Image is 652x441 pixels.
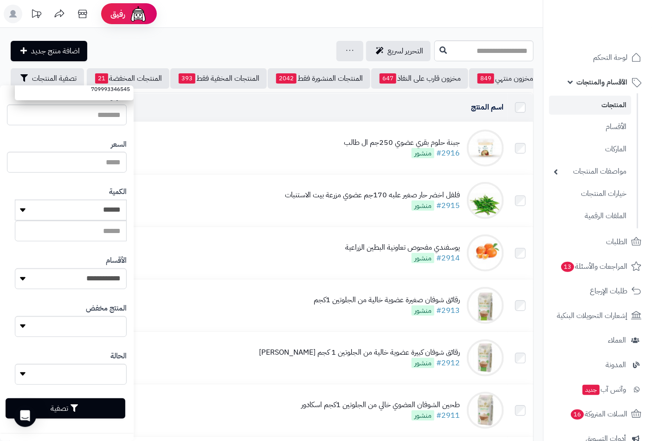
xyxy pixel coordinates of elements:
[412,410,434,421] span: منشور
[467,339,504,376] img: رقائق شوفان كبيرة عضوية خالية من الجلوتين 1 كجم اسكا دورو
[412,305,434,316] span: منشور
[478,73,494,84] span: 849
[576,76,627,89] span: الأقسام والمنتجات
[380,73,396,84] span: 647
[561,261,575,272] span: 13
[557,309,627,322] span: إشعارات التحويلات البنكية
[301,400,460,410] div: طحين الشوفان العضوي خالي من الجلوتين 1كجم اسكادور
[387,45,423,57] span: التحرير لسريع
[549,255,646,278] a: المراجعات والأسئلة13
[467,130,504,167] img: جبنة حلوم بقري عضوي 250جم ال طالب
[593,51,627,64] span: لوحة التحكم
[412,201,434,211] span: منشور
[606,358,626,371] span: المدونة
[549,184,631,204] a: خيارات المنتجات
[170,68,267,89] a: المنتجات المخفية فقط393
[6,398,125,419] button: تصفية
[412,148,434,158] span: منشور
[469,68,541,89] a: مخزون منتهي849
[276,73,297,84] span: 2042
[589,7,643,26] img: logo-2.png
[110,351,127,362] label: الحالة
[129,5,148,23] img: ai-face.png
[412,253,434,263] span: منشور
[436,410,460,421] a: #2911
[549,305,646,327] a: إشعارات التحويلات البنكية
[179,73,195,84] span: 393
[11,68,84,89] button: تصفية المنتجات
[268,68,370,89] a: المنتجات المنشورة فقط2042
[471,102,504,113] a: اسم المنتج
[582,385,600,395] span: جديد
[467,234,504,272] img: يوسفندي مفحوص تعاونية البطين الزراعية
[11,41,87,61] a: اضافة منتج جديد
[549,46,646,69] a: لوحة التحكم
[606,235,627,248] span: الطلبات
[285,190,460,201] div: فلفل اخضر حار صغير علبه 170جم عضوي مزرعة بيت الاستنبات
[107,91,127,102] label: الباركود
[436,357,460,369] a: #2912
[549,403,646,425] a: السلات المتروكة16
[109,187,127,197] label: الكمية
[608,334,626,347] span: العملاء
[549,162,631,182] a: مواصفات المنتجات
[436,253,460,264] a: #2914
[570,408,627,421] span: السلات المتروكة
[259,347,460,358] div: رقائق شوفان كبيرة عضوية خالية من الجلوتين 1 كجم [PERSON_NAME]
[549,378,646,401] a: وآتس آبجديد
[549,206,631,226] a: الملفات الرقمية
[412,358,434,368] span: منشور
[371,68,468,89] a: مخزون قارب على النفاذ647
[549,329,646,351] a: العملاء
[549,354,646,376] a: المدونة
[366,41,431,61] a: التحرير لسريع
[106,255,127,266] label: الأقسام
[467,182,504,219] img: فلفل اخضر حار صغير علبه 170جم عضوي مزرعة بيت الاستنبات
[111,139,127,150] label: السعر
[314,295,460,305] div: رقائق شوفان صغيرة عضوية خالية من الجلوتين 1كجم
[436,305,460,316] a: #2913
[14,405,36,427] div: Open Intercom Messenger
[549,117,631,137] a: الأقسام
[560,260,627,273] span: المراجعات والأسئلة
[549,231,646,253] a: الطلبات
[15,81,134,98] a: 709993346545
[549,280,646,302] a: طلبات الإرجاع
[549,96,631,115] a: المنتجات
[345,242,460,253] div: يوسفندي مفحوص تعاونية البطين الزراعية
[110,8,125,19] span: رفيق
[436,200,460,211] a: #2915
[31,45,80,57] span: اضافة منتج جديد
[95,73,108,84] span: 21
[86,303,127,314] label: المنتج مخفض
[25,5,48,26] a: تحديثات المنصة
[581,383,626,396] span: وآتس آب
[590,285,627,298] span: طلبات الإرجاع
[467,287,504,324] img: رقائق شوفان صغيرة عضوية خالية من الجلوتين 1كجم
[467,392,504,429] img: طحين الشوفان العضوي خالي من الجلوتين 1كجم اسكادور
[549,139,631,159] a: الماركات
[344,137,460,148] div: جبنة حلوم بقري عضوي 250جم ال طالب
[436,148,460,159] a: #2916
[32,73,77,84] span: تصفية المنتجات
[87,68,169,89] a: المنتجات المخفضة21
[570,409,584,420] span: 16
